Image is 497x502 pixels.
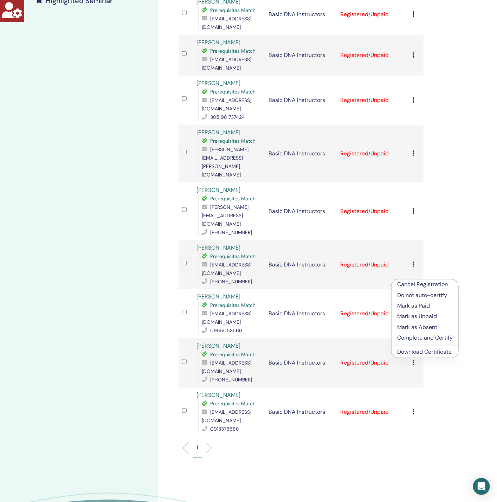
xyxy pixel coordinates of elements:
span: [EMAIL_ADDRESS][DOMAIN_NAME] [202,97,251,112]
span: [EMAIL_ADDRESS][DOMAIN_NAME] [202,360,251,375]
td: Basic DNA Instructors [265,240,337,289]
a: [PERSON_NAME] [196,129,240,136]
p: Complete and Certify [397,334,453,342]
span: 0913378888 [210,426,239,432]
span: [EMAIL_ADDRESS][DOMAIN_NAME] [202,56,251,71]
span: Prerequisites Match [210,7,256,13]
span: [EMAIL_ADDRESS][DOMAIN_NAME] [202,262,251,276]
p: 1 [196,444,198,451]
td: Basic DNA Instructors [265,182,337,240]
span: Prerequisites Match [210,195,256,202]
span: Prerequisites Match [210,352,256,358]
p: Do not auto-certify [397,291,453,300]
a: [PERSON_NAME] [196,79,240,87]
span: [PHONE_NUMBER] [210,377,252,383]
span: [PERSON_NAME][EMAIL_ADDRESS][PERSON_NAME][DOMAIN_NAME] [202,146,248,178]
a: [PERSON_NAME] [196,39,240,46]
a: Download Certificate [397,348,452,356]
td: Basic DNA Instructors [265,289,337,339]
p: Mark as Unpaid [397,313,453,321]
span: 0955053566 [210,328,242,334]
span: Prerequisites Match [210,89,256,95]
a: [PERSON_NAME] [196,392,240,399]
p: Mark as Paid [397,302,453,310]
td: Basic DNA Instructors [265,125,337,182]
span: Prerequisites Match [210,302,256,309]
a: [PERSON_NAME] [196,186,240,194]
span: Prerequisites Match [210,253,256,259]
a: [PERSON_NAME] [196,293,240,301]
td: Basic DNA Instructors [265,76,337,125]
span: Prerequisites Match [210,401,256,407]
a: [PERSON_NAME] [196,342,240,350]
span: 385 98 737424 [210,114,245,120]
p: Cancel Registration [397,281,453,289]
td: Basic DNA Instructors [265,388,337,437]
p: Mark as Absent [397,323,453,332]
span: [EMAIL_ADDRESS][DOMAIN_NAME] [202,409,251,424]
td: Basic DNA Instructors [265,339,337,388]
span: [EMAIL_ADDRESS][DOMAIN_NAME] [202,311,251,326]
a: [PERSON_NAME] [196,244,240,251]
span: [EMAIL_ADDRESS][DOMAIN_NAME] [202,15,251,30]
span: Prerequisites Match [210,48,256,54]
div: Open Intercom Messenger [473,478,490,495]
span: [PHONE_NUMBER] [210,229,252,236]
td: Basic DNA Instructors [265,35,337,76]
span: Prerequisites Match [210,138,256,144]
span: [PHONE_NUMBER] [210,278,252,285]
span: [PERSON_NAME][EMAIL_ADDRESS][DOMAIN_NAME] [202,204,248,227]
